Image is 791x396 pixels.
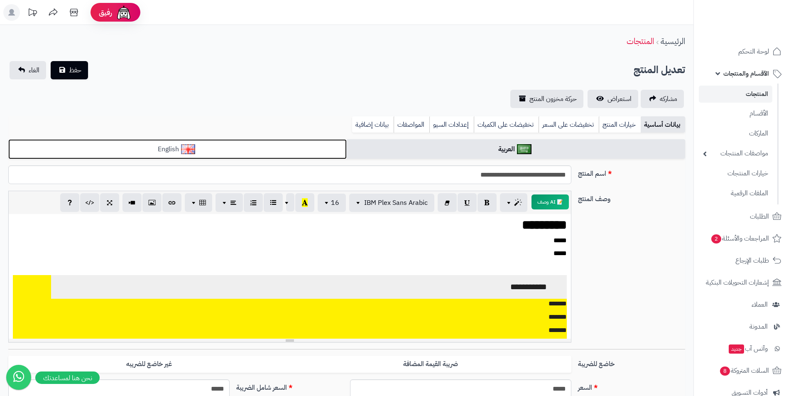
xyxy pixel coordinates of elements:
[627,35,654,47] a: المنتجات
[699,125,772,143] a: الماركات
[699,251,786,271] a: طلبات الإرجاع
[394,116,429,133] a: المواصفات
[699,42,786,61] a: لوحة التحكم
[719,365,769,376] span: السلات المتروكة
[699,317,786,337] a: المدونة
[599,116,641,133] a: خيارات المنتج
[738,46,769,57] span: لوحة التحكم
[641,90,684,108] a: مشاركه
[10,61,46,79] a: الغاء
[661,35,685,47] a: الرئيسية
[711,234,721,244] span: 2
[641,116,685,133] a: بيانات أساسية
[531,194,569,209] button: 📝 AI وصف
[539,116,599,133] a: تخفيضات على السعر
[181,144,196,154] img: English
[575,165,688,179] label: اسم المنتج
[575,356,688,369] label: خاضع للضريبة
[290,356,571,373] label: ضريبة القيمة المضافة
[699,273,786,293] a: إشعارات التحويلات البنكية
[735,22,783,40] img: logo-2.png
[699,184,772,202] a: الملفات الرقمية
[728,343,768,354] span: وآتس آب
[699,295,786,315] a: العملاء
[710,233,769,244] span: المراجعات والأسئلة
[349,194,434,212] button: IBM Plex Sans Arabic
[660,94,677,104] span: مشاركه
[607,94,632,104] span: استعراض
[575,379,688,393] label: السعر
[634,61,685,79] h2: تعديل المنتج
[69,65,81,75] span: حفظ
[720,366,730,376] span: 8
[352,116,394,133] a: بيانات إضافية
[699,105,772,123] a: الأقسام
[474,116,539,133] a: تخفيضات على الكميات
[331,198,339,208] span: 16
[723,68,769,79] span: الأقسام والمنتجات
[699,86,772,103] a: المنتجات
[699,145,772,162] a: مواصفات المنتجات
[752,299,768,310] span: العملاء
[347,139,685,160] a: العربية
[364,198,428,208] span: IBM Plex Sans Arabic
[29,65,39,75] span: الغاء
[318,194,346,212] button: 16
[588,90,638,108] a: استعراض
[750,211,769,222] span: الطلبات
[729,344,744,354] span: جديد
[51,61,88,79] button: حفظ
[749,321,768,332] span: المدونة
[529,94,577,104] span: حركة مخزون المنتج
[233,379,347,393] label: السعر شامل الضريبة
[699,207,786,226] a: الطلبات
[699,165,772,182] a: خيارات المنتجات
[735,255,769,266] span: طلبات الإرجاع
[699,339,786,359] a: وآتس آبجديد
[115,4,132,21] img: ai-face.png
[517,144,531,154] img: العربية
[706,277,769,288] span: إشعارات التحويلات البنكية
[22,4,43,23] a: تحديثات المنصة
[699,229,786,248] a: المراجعات والأسئلة2
[510,90,583,108] a: حركة مخزون المنتج
[429,116,474,133] a: إعدادات السيو
[99,7,112,17] span: رفيق
[699,361,786,381] a: السلات المتروكة8
[575,191,688,204] label: وصف المنتج
[8,356,290,373] label: غير خاضع للضريبه
[8,139,347,160] a: English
